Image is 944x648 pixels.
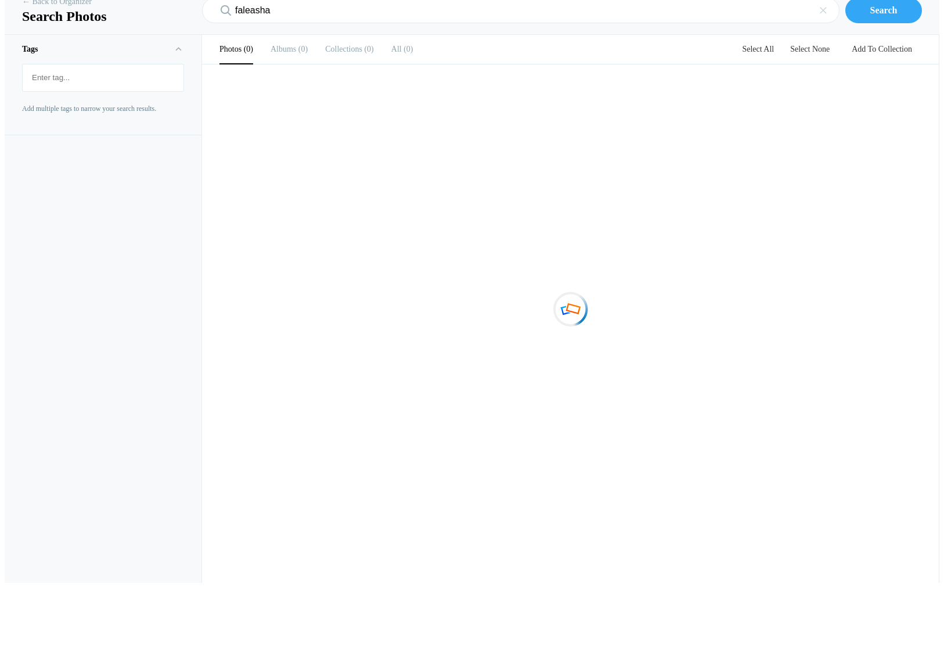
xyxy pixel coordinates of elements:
p: Add multiple tags to narrow your search results. [22,103,184,114]
a: Select All [735,45,781,53]
a: Select None [783,45,837,53]
span: 0 [362,45,374,53]
h1: Search Photos [22,8,185,25]
span: 0 [296,45,308,53]
b: Photos [219,45,242,53]
b: Albums [271,45,296,53]
a: Add To Collection [842,45,921,53]
b: Search [870,5,898,15]
span: 0 [402,45,413,53]
b: Collections [325,45,362,53]
input: Enter tag... [28,67,178,88]
b: Tags [22,45,38,53]
b: All [391,45,402,53]
span: 0 [242,45,253,53]
mat-chip-list: Fruit selection [23,64,183,91]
